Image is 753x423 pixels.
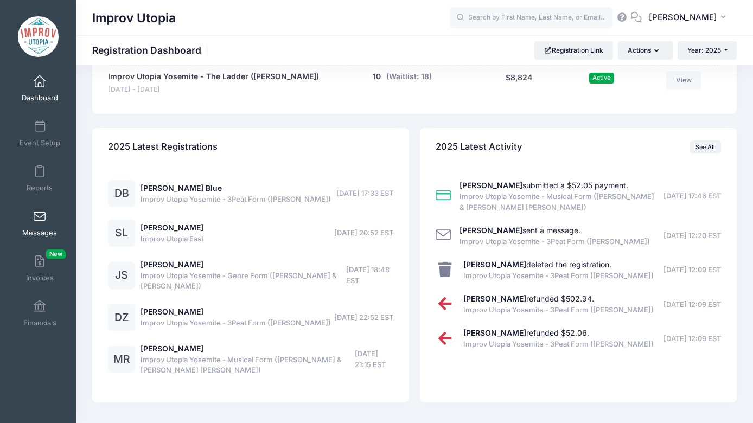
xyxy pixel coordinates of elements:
[141,183,222,193] a: [PERSON_NAME] Blue
[663,334,721,344] span: [DATE] 12:09 EST
[463,271,654,281] span: Improv Utopia Yosemite - 3Peat Form ([PERSON_NAME])
[386,71,432,82] button: (Waitlist: 18)
[26,273,54,283] span: Invoices
[108,71,319,82] a: Improv Utopia Yosemite - The Ladder ([PERSON_NAME])
[463,294,526,303] strong: [PERSON_NAME]
[14,294,66,332] a: Financials
[678,41,737,60] button: Year: 2025
[141,260,203,269] a: [PERSON_NAME]
[336,188,393,199] span: [DATE] 17:33 EST
[666,71,701,89] a: View
[460,181,522,190] strong: [PERSON_NAME]
[463,305,654,316] span: Improv Utopia Yosemite - 3Peat Form ([PERSON_NAME])
[22,93,58,102] span: Dashboard
[108,313,135,323] a: DZ
[108,85,319,95] span: [DATE] - [DATE]
[92,5,176,30] h1: Improv Utopia
[663,299,721,310] span: [DATE] 12:09 EST
[690,140,721,153] a: See All
[108,346,135,373] div: MR
[355,349,393,370] span: [DATE] 21:15 EST
[141,223,203,232] a: [PERSON_NAME]
[141,234,203,245] span: Improv Utopia East
[108,132,218,163] h4: 2025 Latest Registrations
[460,191,660,213] span: Improv Utopia Yosemite - Musical Form ([PERSON_NAME] & [PERSON_NAME] [PERSON_NAME])
[108,304,135,331] div: DZ
[463,328,526,337] strong: [PERSON_NAME]
[108,229,135,238] a: SL
[14,69,66,107] a: Dashboard
[663,230,721,241] span: [DATE] 12:20 EST
[476,71,561,94] div: $8,824
[108,180,135,207] div: DB
[46,249,66,259] span: New
[460,226,522,235] strong: [PERSON_NAME]
[108,189,135,198] a: DB
[463,328,589,337] a: [PERSON_NAME]refunded $52.06.
[618,41,672,60] button: Actions
[460,181,628,190] a: [PERSON_NAME]submitted a $52.05 payment.
[141,307,203,316] a: [PERSON_NAME]
[687,46,721,54] span: Year: 2025
[463,260,611,269] a: [PERSON_NAME]deleted the registration.
[436,132,522,163] h4: 2025 Latest Activity
[141,271,346,292] span: Improv Utopia Yosemite - Genre Form ([PERSON_NAME] & [PERSON_NAME])
[141,318,331,329] span: Improv Utopia Yosemite - 3Peat Form ([PERSON_NAME])
[649,11,717,23] span: [PERSON_NAME]
[334,228,393,239] span: [DATE] 20:52 EST
[108,262,135,289] div: JS
[463,260,526,269] strong: [PERSON_NAME]
[14,159,66,197] a: Reports
[460,226,580,235] a: [PERSON_NAME]sent a message.
[141,355,355,376] span: Improv Utopia Yosemite - Musical Form ([PERSON_NAME] & [PERSON_NAME] [PERSON_NAME])
[141,344,203,353] a: [PERSON_NAME]
[534,41,613,60] a: Registration Link
[373,71,381,82] button: 10
[108,220,135,247] div: SL
[22,228,57,238] span: Messages
[463,294,594,303] a: [PERSON_NAME]refunded $502.94.
[108,355,135,364] a: MR
[108,271,135,280] a: JS
[14,249,66,287] a: InvoicesNew
[663,191,721,202] span: [DATE] 17:46 EST
[20,138,60,148] span: Event Setup
[589,73,614,83] span: Active
[18,16,59,57] img: Improv Utopia
[463,339,654,350] span: Improv Utopia Yosemite - 3Peat Form ([PERSON_NAME])
[642,5,737,30] button: [PERSON_NAME]
[14,204,66,242] a: Messages
[346,265,393,286] span: [DATE] 18:48 EST
[450,7,612,29] input: Search by First Name, Last Name, or Email...
[141,194,331,205] span: Improv Utopia Yosemite - 3Peat Form ([PERSON_NAME])
[460,236,650,247] span: Improv Utopia Yosemite - 3Peat Form ([PERSON_NAME])
[27,183,53,193] span: Reports
[14,114,66,152] a: Event Setup
[23,318,56,328] span: Financials
[92,44,210,56] h1: Registration Dashboard
[663,265,721,275] span: [DATE] 12:09 EST
[334,312,393,323] span: [DATE] 22:52 EST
